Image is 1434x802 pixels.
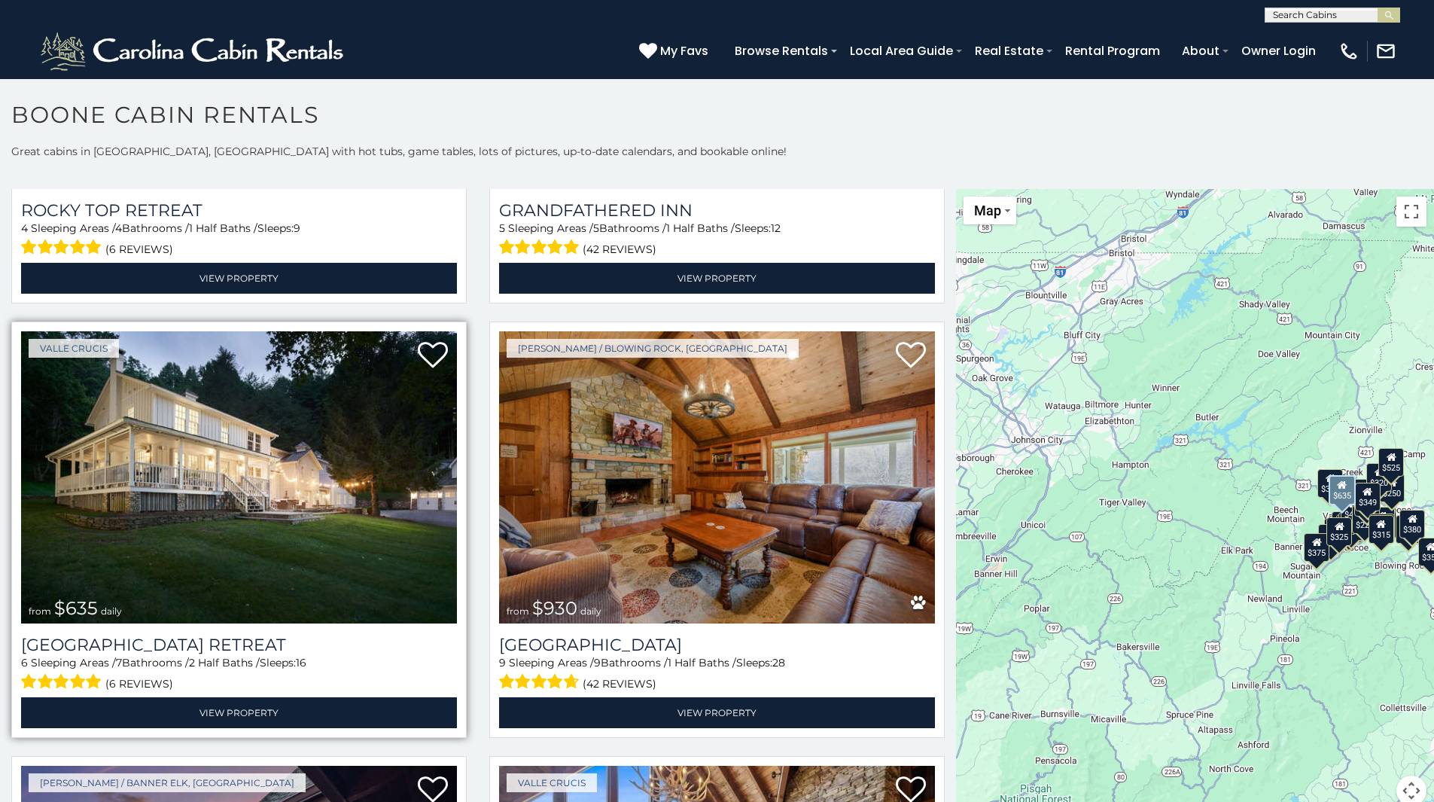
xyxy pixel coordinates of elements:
div: $395 [1370,506,1396,535]
a: Valle Crucis [507,773,597,792]
div: $315 [1369,514,1394,543]
span: 1 Half Baths / [189,221,257,235]
div: $525 [1379,447,1405,476]
div: $349 [1355,483,1381,511]
div: Sleeping Areas / Bathrooms / Sleeps: [21,655,457,694]
div: $375 [1305,533,1330,562]
div: $320 [1367,462,1393,491]
a: View Property [21,263,457,294]
span: Map [974,203,1001,218]
span: from [29,605,51,617]
span: $930 [532,597,577,619]
button: Toggle fullscreen view [1396,197,1426,227]
a: Rental Program [1058,38,1168,64]
a: Rocky Top Retreat [21,200,457,221]
a: Real Estate [967,38,1051,64]
a: Grandfathered Inn [499,200,935,221]
div: $695 [1396,514,1422,543]
span: daily [580,605,601,617]
a: View Property [21,697,457,728]
div: $635 [1329,475,1356,505]
span: 12 [771,221,781,235]
span: 9 [294,221,300,235]
a: [PERSON_NAME] / Blowing Rock, [GEOGRAPHIC_DATA] [507,339,799,358]
span: 16 [296,656,306,669]
div: Sleeping Areas / Bathrooms / Sleeps: [499,221,935,259]
span: 28 [772,656,785,669]
a: About [1174,38,1227,64]
a: Appalachian Mountain Lodge from $930 daily [499,331,935,624]
span: 9 [499,656,506,669]
div: Sleeping Areas / Bathrooms / Sleeps: [499,655,935,694]
span: 7 [116,656,122,669]
a: Owner Login [1234,38,1323,64]
h3: Valley Farmhouse Retreat [21,635,457,655]
div: Sleeping Areas / Bathrooms / Sleeps: [21,221,457,259]
span: 6 [21,656,28,669]
div: $305 [1318,468,1344,497]
div: $330 [1319,524,1344,553]
div: $225 [1353,505,1378,534]
span: (6 reviews) [105,674,173,694]
img: Appalachian Mountain Lodge [499,331,935,624]
a: [PERSON_NAME] / Banner Elk, [GEOGRAPHIC_DATA] [29,773,306,792]
a: My Favs [639,41,712,61]
a: Valley Farmhouse Retreat from $635 daily [21,331,457,624]
a: View Property [499,263,935,294]
a: View Property [499,697,935,728]
span: 4 [21,221,28,235]
span: from [507,605,529,617]
a: [GEOGRAPHIC_DATA] [499,635,935,655]
a: Add to favorites [896,340,926,372]
span: $635 [54,597,98,619]
img: White-1-2.png [38,29,350,74]
img: Valley Farmhouse Retreat [21,331,457,624]
div: $380 [1399,509,1425,538]
div: $565 [1351,479,1377,508]
div: $480 [1369,514,1395,542]
span: 1 Half Baths / [666,221,735,235]
span: (6 reviews) [105,239,173,259]
div: $325 [1327,517,1353,545]
span: 4 [115,221,122,235]
h3: Appalachian Mountain Lodge [499,635,935,655]
span: 1 Half Baths / [668,656,736,669]
span: 5 [499,221,505,235]
a: Browse Rentals [727,38,836,64]
img: mail-regular-white.png [1375,41,1396,62]
span: My Favs [660,41,708,60]
div: $250 [1380,474,1405,502]
a: Local Area Guide [842,38,961,64]
img: phone-regular-white.png [1338,41,1359,62]
a: Valle Crucis [29,339,119,358]
span: (42 reviews) [583,239,656,259]
a: [GEOGRAPHIC_DATA] Retreat [21,635,457,655]
div: $410 [1341,495,1366,523]
span: 9 [594,656,601,669]
span: daily [101,605,122,617]
span: 5 [593,221,599,235]
button: Change map style [964,197,1016,224]
span: (42 reviews) [583,674,656,694]
a: Add to favorites [418,340,448,372]
span: 2 Half Baths / [189,656,260,669]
